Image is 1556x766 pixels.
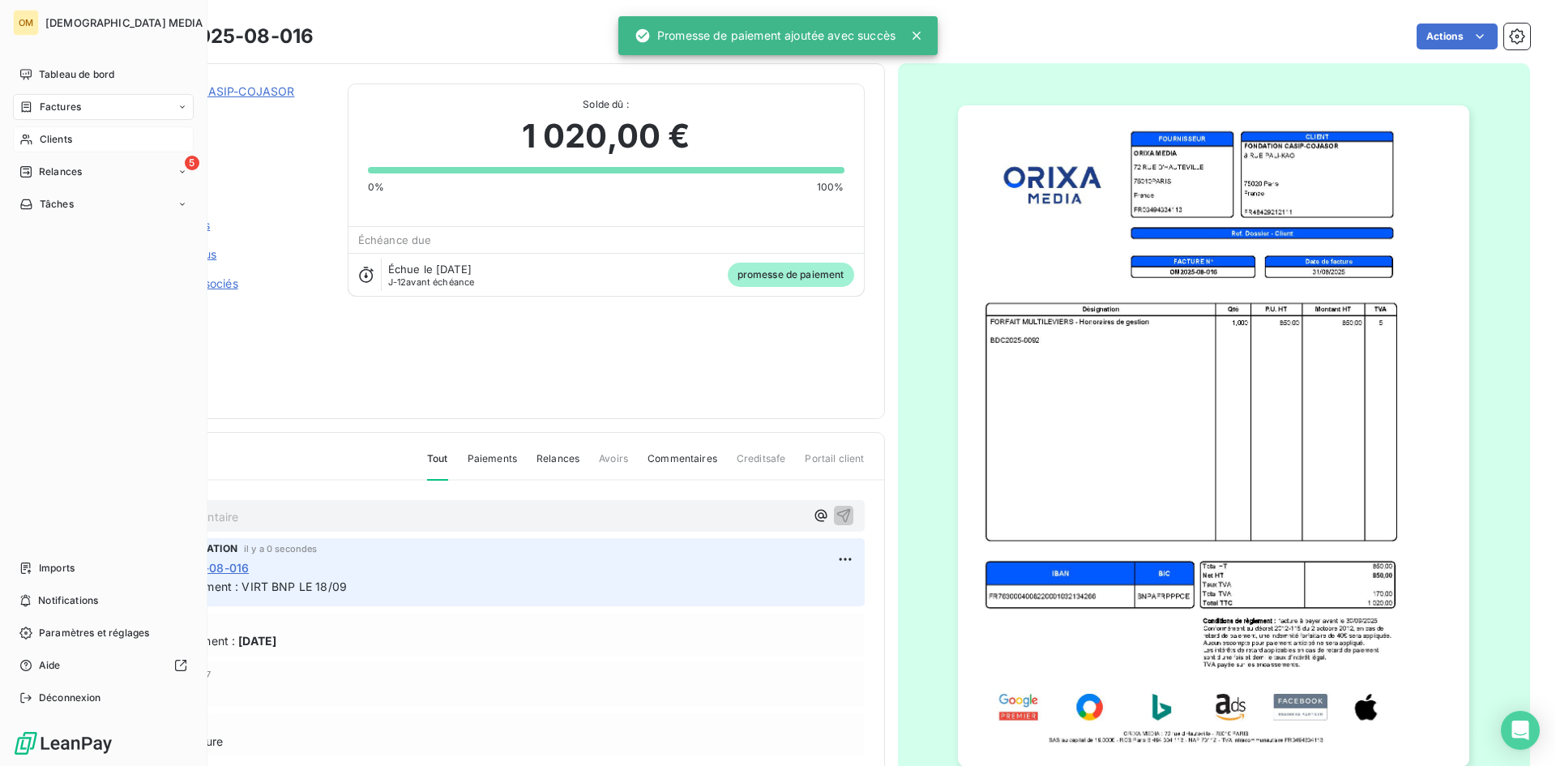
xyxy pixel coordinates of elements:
[468,451,517,479] span: Paiements
[13,653,194,678] a: Aide
[40,100,81,114] span: Factures
[388,277,475,287] span: avant échéance
[805,451,864,479] span: Portail client
[238,632,276,649] span: [DATE]
[1417,24,1498,49] button: Actions
[244,544,318,554] span: il y a 0 secondes
[635,21,896,50] div: Promesse de paiement ajoutée avec succès
[39,165,82,179] span: Relances
[39,626,149,640] span: Paramètres et réglages
[536,451,579,479] span: Relances
[39,67,114,82] span: Tableau de bord
[40,197,74,212] span: Tâches
[737,451,786,479] span: Creditsafe
[368,97,844,112] span: Solde dû :
[39,658,61,673] span: Aide
[522,112,690,160] span: 1 020,00 €
[358,233,432,246] span: Échéance due
[38,593,98,608] span: Notifications
[13,10,39,36] div: OM
[45,16,203,29] span: [DEMOGRAPHIC_DATA] MEDIA
[427,451,448,481] span: Tout
[152,22,314,51] h3: OM2025-08-016
[127,103,328,116] span: 411FCC
[40,132,72,147] span: Clients
[1501,711,1540,750] div: Open Intercom Messenger
[728,263,854,287] span: promesse de paiement
[388,263,472,276] span: Échue le [DATE]
[599,451,628,479] span: Avoirs
[388,276,407,288] span: J-12
[185,156,199,170] span: 5
[39,561,75,576] span: Imports
[39,691,101,705] span: Déconnexion
[817,180,844,195] span: 100%
[127,84,294,98] a: FONDATION CASIP-COJASOR
[648,451,717,479] span: Commentaires
[13,730,113,756] img: Logo LeanPay
[108,580,347,593] span: Promesse de paiement : VIRT BNP LE 18/09
[368,180,384,195] span: 0%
